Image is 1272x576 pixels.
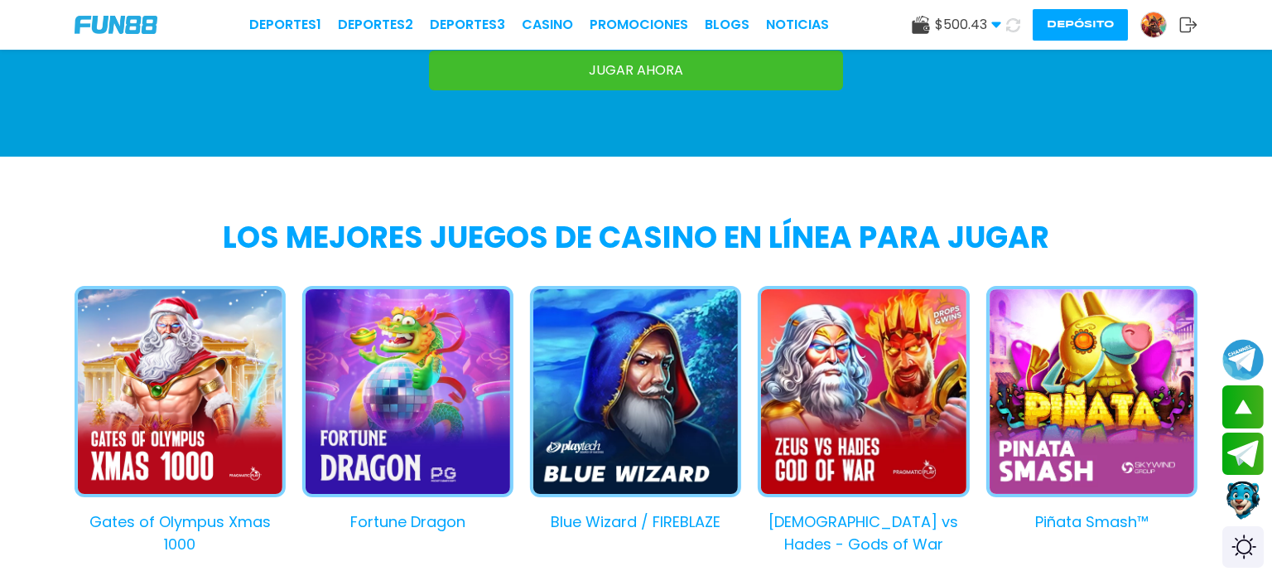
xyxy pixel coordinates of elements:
[741,286,969,555] button: [DEMOGRAPHIC_DATA] vs Hades - Gods of War
[429,51,843,90] a: JUGAR AHORA
[705,15,749,35] a: BLOGS
[530,511,741,533] h3: Blue Wizard / FIREBLAZE
[758,511,969,555] h3: [DEMOGRAPHIC_DATA] vs Hades - Gods of War
[766,15,829,35] a: NOTICIAS
[1222,338,1264,381] button: Join telegram channel
[430,15,505,35] a: Deportes3
[1222,526,1264,568] div: Switch theme
[969,286,1197,533] button: Piñata Smash™
[75,223,1197,253] h2: LOS MEJORES JUEGOS DE CASINO EN LÍNEA PARA JUGAR
[75,511,286,555] h3: Gates of Olympus Xmas 1000
[1033,9,1128,41] button: Depósito
[1222,433,1264,476] button: Join telegram
[302,511,513,533] h3: Fortune Dragon
[1222,479,1264,522] button: Contact customer service
[249,15,321,35] a: Deportes1
[1140,12,1179,38] a: Avatar
[513,286,741,533] button: Blue Wizard / FIREBLAZE
[58,286,286,555] button: Gates of Olympus Xmas 1000
[1222,385,1264,428] button: scroll up
[286,286,513,533] button: Fortune Dragon
[590,15,688,35] a: Promociones
[75,16,157,34] img: Company Logo
[1141,12,1166,37] img: Avatar
[985,511,1197,533] h3: Piñata Smash™
[338,15,413,35] a: Deportes2
[522,15,573,35] a: CASINO
[935,15,1001,35] span: $ 500.43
